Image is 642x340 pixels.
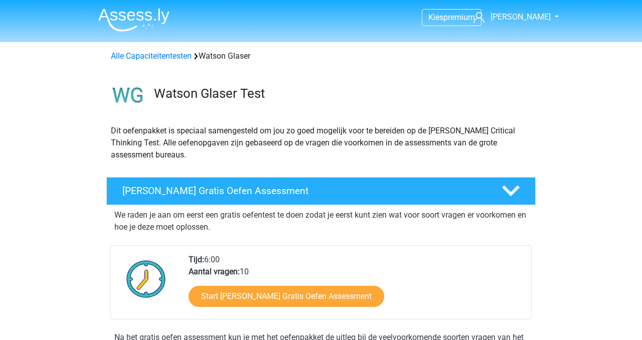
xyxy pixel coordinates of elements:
[111,51,192,61] a: Alle Capaciteitentesten
[181,254,531,319] div: 6:00 10
[102,177,540,205] a: [PERSON_NAME] Gratis Oefen Assessment
[107,74,149,117] img: watson glaser
[98,8,170,32] img: Assessly
[121,254,172,304] img: Klok
[111,125,531,161] p: Dit oefenpakket is speciaal samengesteld om jou zo goed mogelijk voor te bereiden op de [PERSON_N...
[469,11,552,23] a: [PERSON_NAME]
[428,13,443,22] span: Kies
[422,11,481,24] a: Kiespremium
[154,86,528,101] h3: Watson Glaser Test
[189,267,240,276] b: Aantal vragen:
[114,209,528,233] p: We raden je aan om eerst een gratis oefentest te doen zodat je eerst kunt zien wat voor soort vra...
[107,50,535,62] div: Watson Glaser
[189,255,204,264] b: Tijd:
[189,286,384,307] a: Start [PERSON_NAME] Gratis Oefen Assessment
[443,13,475,22] span: premium
[491,12,551,22] span: [PERSON_NAME]
[122,185,486,197] h4: [PERSON_NAME] Gratis Oefen Assessment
